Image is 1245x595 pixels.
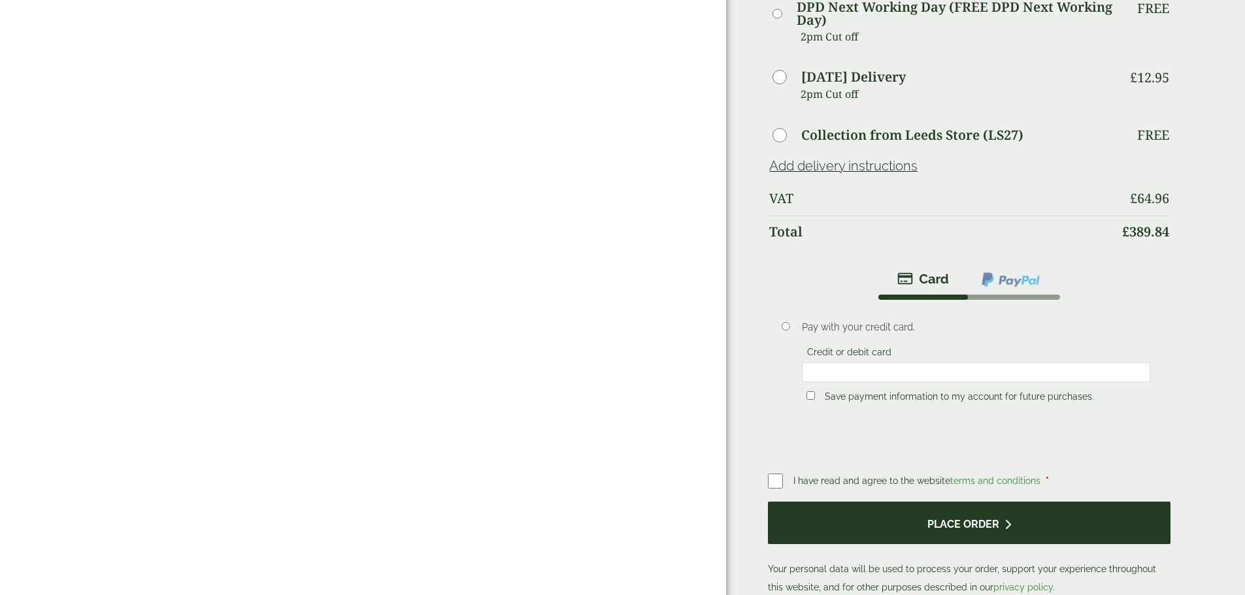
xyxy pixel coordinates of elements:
[1046,475,1049,486] abbr: required
[793,475,1043,486] span: I have read and agree to the website
[802,347,897,361] label: Credit or debit card
[806,366,1146,378] iframe: Secure card payment input frame
[1130,189,1169,207] bdi: 64.96
[801,84,1112,104] p: 2pm Cut off
[897,271,949,287] img: stripe.png
[801,71,906,84] label: [DATE] Delivery
[769,183,1112,214] th: VAT
[980,271,1041,288] img: ppcp-gateway.png
[1130,69,1137,86] span: £
[797,1,1112,27] label: DPD Next Working Day (FREE DPD Next Working Day)
[950,475,1040,486] a: terms and conditions
[1122,223,1129,240] span: £
[820,391,1099,406] label: Save payment information to my account for future purchases.
[768,502,1170,544] button: Place order
[802,320,1150,334] p: Pay with your credit card.
[801,27,1112,46] p: 2pm Cut off
[993,582,1053,592] a: privacy policy
[1137,1,1169,16] p: Free
[1122,223,1169,240] bdi: 389.84
[769,158,918,174] a: Add delivery instructions
[1137,127,1169,143] p: Free
[769,216,1112,248] th: Total
[801,129,1023,142] label: Collection from Leeds Store (LS27)
[1130,189,1137,207] span: £
[1130,69,1169,86] bdi: 12.95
